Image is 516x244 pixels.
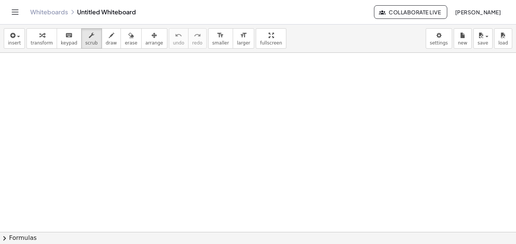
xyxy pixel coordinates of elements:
[31,40,53,46] span: transform
[426,28,452,49] button: settings
[212,40,229,46] span: smaller
[30,8,68,16] a: Whiteboards
[9,6,21,18] button: Toggle navigation
[106,40,117,46] span: draw
[233,28,254,49] button: format_sizelarger
[188,28,207,49] button: redoredo
[8,40,21,46] span: insert
[256,28,286,49] button: fullscreen
[81,28,102,49] button: scrub
[380,9,441,15] span: Collaborate Live
[121,28,141,49] button: erase
[260,40,282,46] span: fullscreen
[4,28,25,49] button: insert
[192,40,202,46] span: redo
[455,9,501,15] span: [PERSON_NAME]
[61,40,77,46] span: keypad
[458,40,467,46] span: new
[141,28,167,49] button: arrange
[194,31,201,40] i: redo
[240,31,247,40] i: format_size
[125,40,137,46] span: erase
[85,40,98,46] span: scrub
[494,28,512,49] button: load
[208,28,233,49] button: format_sizesmaller
[473,28,493,49] button: save
[169,28,188,49] button: undoundo
[217,31,224,40] i: format_size
[57,28,82,49] button: keyboardkeypad
[374,5,447,19] button: Collaborate Live
[102,28,121,49] button: draw
[477,40,488,46] span: save
[430,40,448,46] span: settings
[237,40,250,46] span: larger
[449,5,507,19] button: [PERSON_NAME]
[173,40,184,46] span: undo
[454,28,472,49] button: new
[65,31,73,40] i: keyboard
[498,40,508,46] span: load
[26,28,57,49] button: transform
[145,40,163,46] span: arrange
[175,31,182,40] i: undo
